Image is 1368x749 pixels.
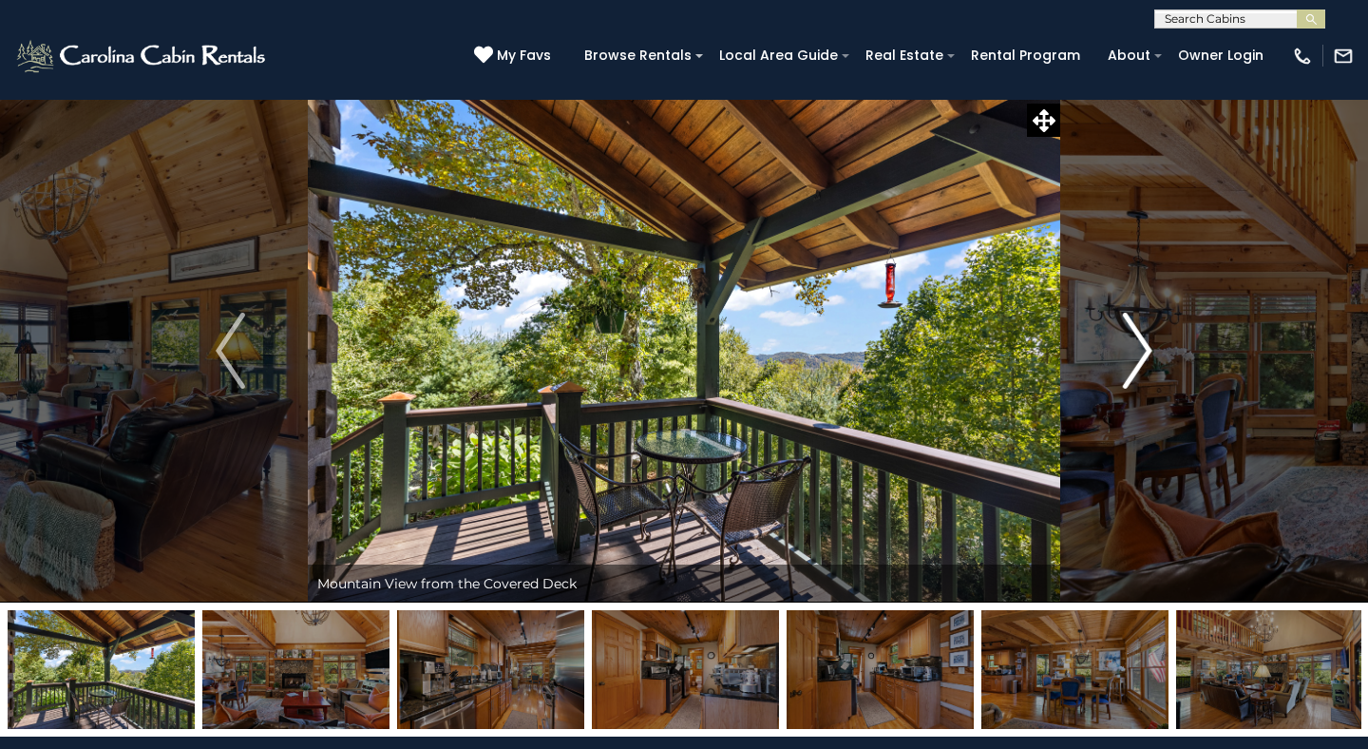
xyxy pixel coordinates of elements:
[1176,610,1363,729] img: 163278732
[592,610,779,729] img: 163278701
[153,99,308,603] button: Previous
[497,46,551,66] span: My Favs
[474,46,556,67] a: My Favs
[1333,46,1354,67] img: mail-regular-white.png
[787,610,974,729] img: 163278728
[575,41,701,70] a: Browse Rentals
[202,610,389,729] img: 163278723
[1098,41,1160,70] a: About
[710,41,847,70] a: Local Area Guide
[981,610,1168,729] img: 163278730
[308,565,1060,603] div: Mountain View from the Covered Deck
[8,610,195,729] img: 163278721
[1168,41,1273,70] a: Owner Login
[1123,313,1151,389] img: arrow
[961,41,1090,70] a: Rental Program
[856,41,953,70] a: Real Estate
[1292,46,1313,67] img: phone-regular-white.png
[1060,99,1215,603] button: Next
[14,37,271,75] img: White-1-2.png
[397,610,584,729] img: 163278725
[216,313,244,389] img: arrow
